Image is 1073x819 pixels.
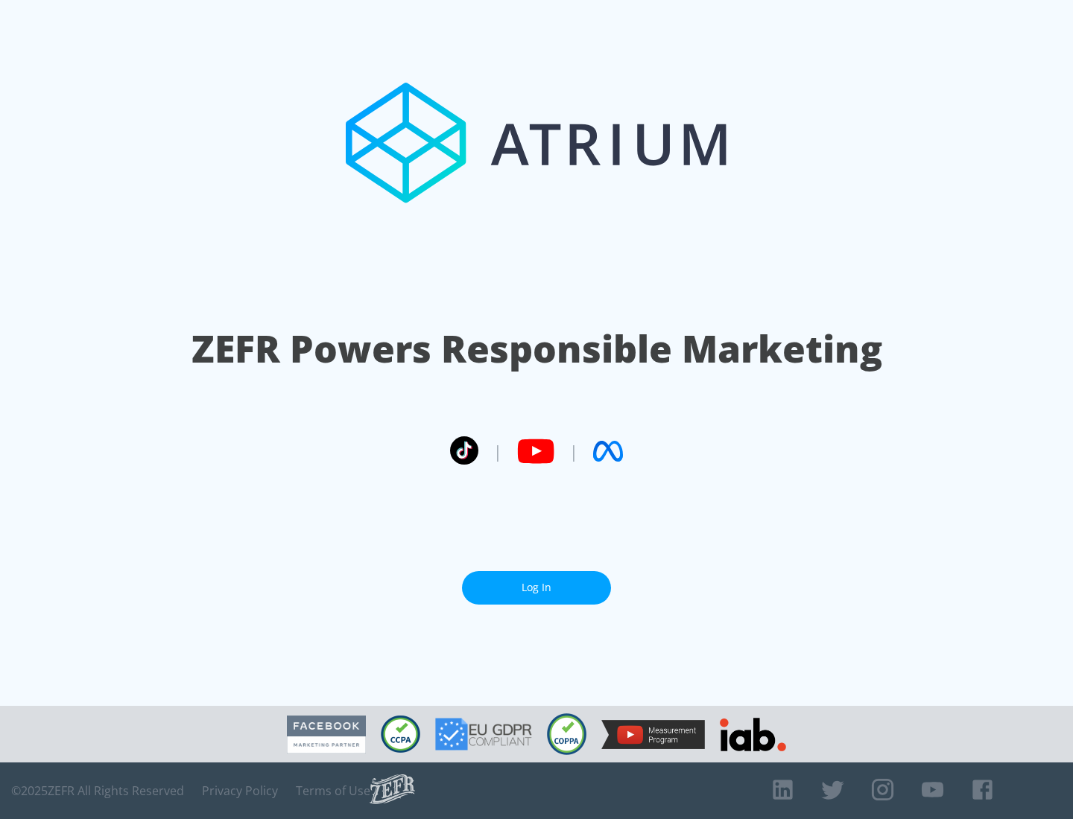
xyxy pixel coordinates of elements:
span: | [569,440,578,462]
span: | [493,440,502,462]
a: Privacy Policy [202,783,278,798]
a: Log In [462,571,611,605]
img: CCPA Compliant [381,716,420,753]
span: © 2025 ZEFR All Rights Reserved [11,783,184,798]
img: IAB [720,718,786,751]
img: Facebook Marketing Partner [287,716,366,753]
a: Terms of Use [296,783,370,798]
img: GDPR Compliant [435,718,532,751]
img: YouTube Measurement Program [601,720,705,749]
img: COPPA Compliant [547,713,586,755]
h1: ZEFR Powers Responsible Marketing [192,323,882,375]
